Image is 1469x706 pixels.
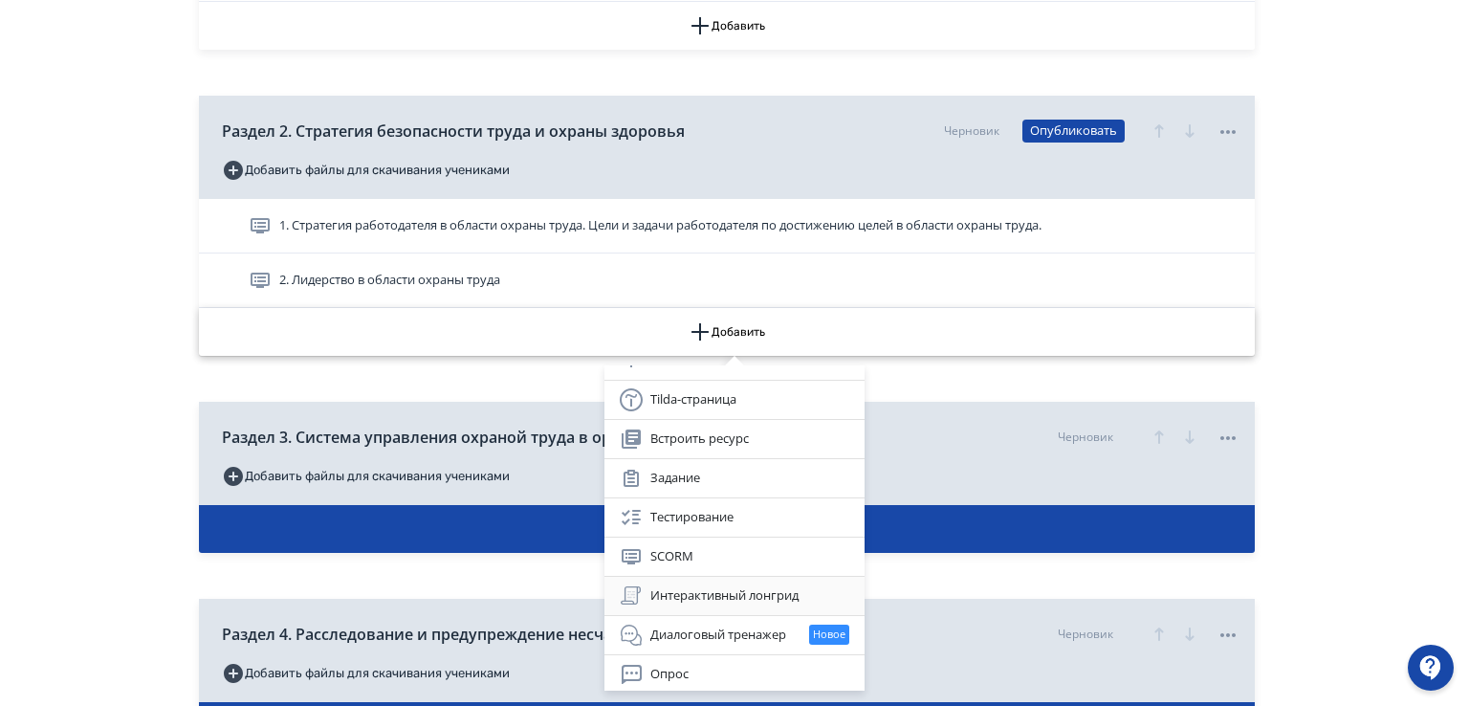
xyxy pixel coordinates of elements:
[813,627,845,643] span: Новое
[620,585,849,607] div: Интерактивный лонгрид
[620,624,849,647] div: Диалоговый тренажер
[620,545,849,568] div: SCORM
[620,388,849,411] div: Tilda-страница
[620,663,849,686] div: Опрос
[620,506,849,529] div: Тестирование
[620,428,849,451] div: Встроить ресурс
[620,467,849,490] div: Задание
